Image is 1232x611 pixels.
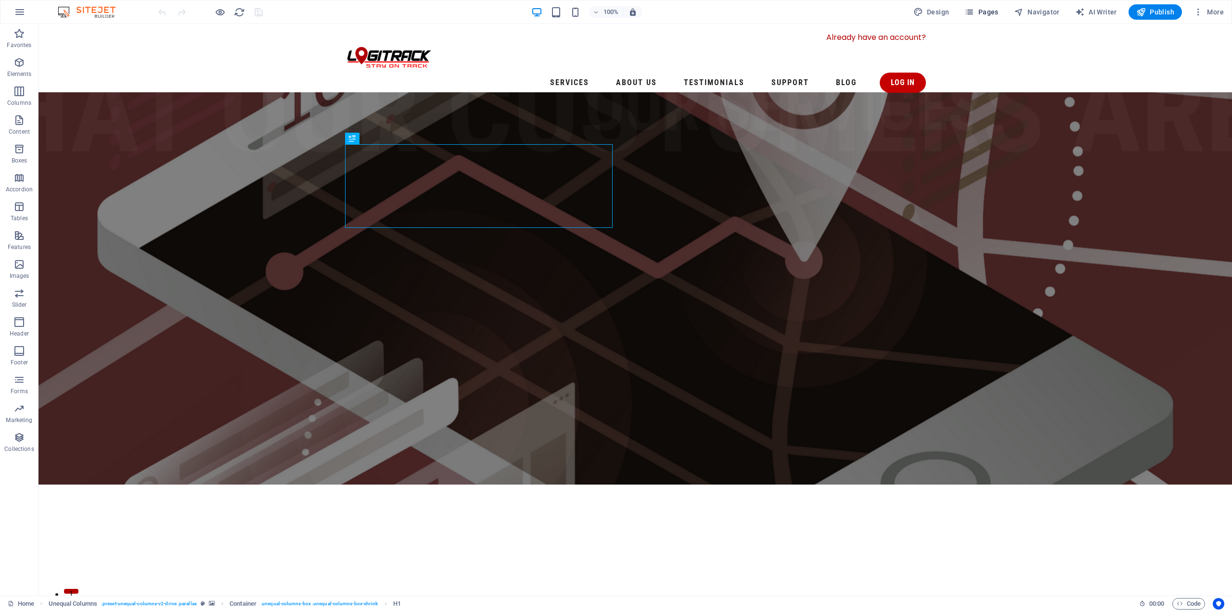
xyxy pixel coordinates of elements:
[1177,598,1201,610] span: Code
[1190,4,1228,20] button: More
[7,99,31,107] p: Columns
[8,243,31,251] p: Features
[12,157,27,164] p: Boxes
[11,387,28,395] p: Forms
[11,359,28,366] p: Footer
[233,6,245,18] button: reload
[1213,598,1224,610] button: Usercentrics
[1193,7,1224,17] span: More
[961,4,1002,20] button: Pages
[26,565,40,570] button: 1
[629,8,637,16] i: On resize automatically adjust zoom level to fit chosen device.
[8,598,34,610] a: Click to cancel selection. Double-click to open Pages
[393,598,401,610] span: Click to select. Double-click to edit
[10,272,29,280] p: Images
[1172,598,1205,610] button: Code
[1129,4,1182,20] button: Publish
[101,598,197,610] span: . preset-unequal-columns-v2-drive .parallax
[214,6,226,18] button: Click here to leave preview mode and continue editing
[913,7,950,17] span: Design
[230,598,257,610] span: Click to select. Double-click to edit
[910,4,953,20] div: Design (Ctrl+Alt+Y)
[1014,7,1060,17] span: Navigator
[7,70,32,78] p: Elements
[260,598,378,610] span: . unequal-columns-box .unequal-columns-box-shrink
[1010,4,1064,20] button: Navigator
[12,301,27,309] p: Slider
[1075,7,1117,17] span: AI Writer
[1139,598,1165,610] h6: Session time
[6,186,33,193] p: Accordion
[910,4,953,20] button: Design
[10,330,29,337] p: Header
[1156,600,1157,607] span: :
[1149,598,1164,610] span: 00 00
[6,416,32,424] p: Marketing
[201,601,205,606] i: This element is a customizable preset
[209,601,215,606] i: This element contains a background
[4,445,34,453] p: Collections
[964,7,998,17] span: Pages
[9,128,30,136] p: Content
[234,7,245,18] i: Reload page
[7,41,31,49] p: Favorites
[11,214,28,222] p: Tables
[55,6,128,18] img: Editor Logo
[1136,7,1174,17] span: Publish
[49,598,401,610] nav: breadcrumb
[589,6,623,18] button: 100%
[49,598,97,610] span: Click to select. Double-click to edit
[1071,4,1121,20] button: AI Writer
[603,6,619,18] h6: 100%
